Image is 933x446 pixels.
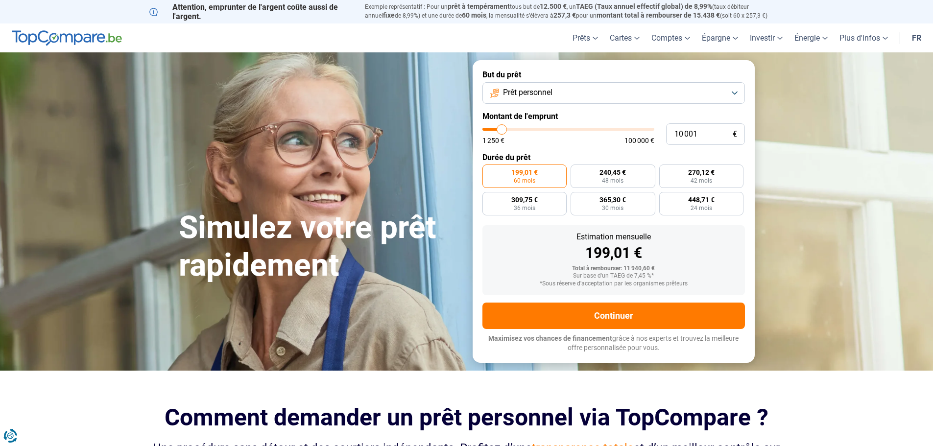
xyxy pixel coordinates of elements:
[490,233,737,241] div: Estimation mensuelle
[149,404,784,431] h2: Comment demander un prêt personnel via TopCompare ?
[691,178,712,184] span: 42 mois
[511,169,538,176] span: 199,01 €
[514,178,535,184] span: 60 mois
[179,209,461,284] h1: Simulez votre prêt rapidement
[553,11,576,19] span: 257,3 €
[688,169,715,176] span: 270,12 €
[482,70,745,79] label: But du prêt
[691,205,712,211] span: 24 mois
[482,303,745,329] button: Continuer
[688,196,715,203] span: 448,71 €
[462,11,486,19] span: 60 mois
[383,11,395,19] span: fixe
[482,112,745,121] label: Montant de l'emprunt
[646,23,696,52] a: Comptes
[602,178,623,184] span: 48 mois
[696,23,744,52] a: Épargne
[490,281,737,287] div: *Sous réserve d'acceptation par les organismes prêteurs
[503,87,552,98] span: Prêt personnel
[540,2,567,10] span: 12.500 €
[490,273,737,280] div: Sur base d'un TAEG de 7,45 %*
[488,334,612,342] span: Maximisez vos chances de financement
[576,2,712,10] span: TAEG (Taux annuel effectif global) de 8,99%
[604,23,646,52] a: Cartes
[12,30,122,46] img: TopCompare
[490,246,737,260] div: 199,01 €
[490,265,737,272] div: Total à rembourser: 11 940,60 €
[744,23,789,52] a: Investir
[514,205,535,211] span: 36 mois
[482,153,745,162] label: Durée du prêt
[482,82,745,104] button: Prêt personnel
[733,130,737,139] span: €
[789,23,834,52] a: Énergie
[567,23,604,52] a: Prêts
[448,2,510,10] span: prêt à tempérament
[365,2,784,20] p: Exemple représentatif : Pour un tous but de , un (taux débiteur annuel de 8,99%) et une durée de ...
[599,196,626,203] span: 365,30 €
[906,23,927,52] a: fr
[624,137,654,144] span: 100 000 €
[597,11,720,19] span: montant total à rembourser de 15.438 €
[482,137,504,144] span: 1 250 €
[599,169,626,176] span: 240,45 €
[834,23,894,52] a: Plus d'infos
[602,205,623,211] span: 30 mois
[482,334,745,353] p: grâce à nos experts et trouvez la meilleure offre personnalisée pour vous.
[149,2,353,21] p: Attention, emprunter de l'argent coûte aussi de l'argent.
[511,196,538,203] span: 309,75 €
